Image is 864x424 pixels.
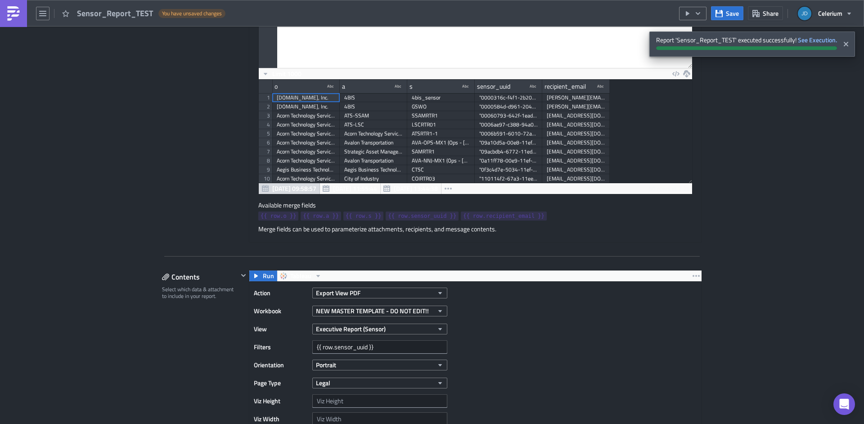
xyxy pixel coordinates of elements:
[249,271,277,281] button: Run
[344,165,403,174] div: Aegis Business Technologies
[547,129,605,138] div: [EMAIL_ADDRESS][DOMAIN_NAME]
[412,129,470,138] div: ATSRTR1-1
[479,174,538,183] div: "110114f2-67a3-11ee-9449-33789053081d"
[319,183,381,194] button: [DATE] 11:55:44
[346,212,381,221] span: {{ row.s }}
[412,93,470,102] div: 4bis_sensor
[254,286,308,300] label: Action
[344,111,403,120] div: ATS-SSAM
[344,138,403,147] div: Avalon Transportation
[312,394,447,408] input: Viz Height
[162,286,238,300] div: Select which data & attachment to include in your report.
[254,340,308,354] label: Filters
[726,9,739,18] span: Save
[277,111,335,120] div: Acorn Technology Services
[301,212,341,221] a: {{ row.a }}
[312,288,447,298] button: Export View PDF
[259,68,305,79] button: Limit 1000
[648,183,690,194] div: 50 rows in 2.2s
[412,156,470,165] div: AVA-NNJ-MX1 (Ops - [US_STATE])
[412,147,470,156] div: SAMRTR1
[797,6,812,21] img: Avatar
[388,212,456,221] span: {{ row.sensor_uuid }}
[254,394,308,408] label: Viz Height
[259,183,320,194] button: [DATE] 09:58:57
[316,324,386,334] span: Executive Report (Sensor)
[748,6,783,20] button: Share
[312,378,447,388] button: Legal
[412,102,470,111] div: GSWO
[316,288,360,298] span: Export View PDF
[833,393,855,415] div: Open Intercom Messenger
[4,43,430,50] p: Contact us at [EMAIL_ADDRESS][DOMAIN_NAME] with any questions or issues.
[547,156,605,165] div: [EMAIL_ADDRESS][DOMAIN_NAME]
[380,183,441,194] button: [DATE] 13:44:38
[547,120,605,129] div: [EMAIL_ADDRESS][DOMAIN_NAME]
[277,102,335,111] div: [DOMAIN_NAME], Inc.
[412,111,470,120] div: SSAMRTR1
[479,156,538,165] div: "0a11ff78-00e9-11ef-9449-afb0b3246120"
[344,129,403,138] div: Acorn Technology Services
[547,102,605,111] div: [PERSON_NAME][EMAIL_ADDRESS][DOMAIN_NAME]
[763,9,778,18] span: Share
[479,147,538,156] div: "09acbdb4-6772-11ed-9444-1f2b3de3759a"
[312,324,447,334] button: Executive Report (Sensor)
[412,174,470,183] div: COIRTR03
[344,174,403,183] div: City of Industry
[839,34,853,54] button: Close
[277,129,335,138] div: Acorn Technology Services
[818,9,842,18] span: Celerium
[479,111,538,120] div: "00060793-642f-1ead-afda-8932e94e8d5e"
[343,212,383,221] a: {{ row.s }}
[277,156,335,165] div: Acorn Technology Services
[290,271,311,281] span: Tableau
[711,6,743,20] button: Save
[312,340,447,354] input: Filter1=Value1&...
[277,120,335,129] div: Acorn Technology Services
[479,138,538,147] div: "09a10d5a-00e8-11ef-9449-3f07838b96c8"
[312,360,447,370] button: Portrait
[344,156,403,165] div: Avalon Transportation
[798,35,837,45] a: See Execution.
[162,10,222,17] span: You have unsaved changes
[258,225,693,233] div: Merge fields can be used to parameterize attachments, recipients, and message contents.
[544,80,586,93] div: recipient_email
[547,111,605,120] div: [EMAIL_ADDRESS][DOMAIN_NAME],[EMAIL_ADDRESS][DOMAIN_NAME]
[344,120,403,129] div: ATS-LSC
[263,271,274,281] span: Run
[316,306,429,316] span: NEW MASTER TEMPLATE - DO NOT EDIT!!
[4,4,430,11] p: Hello Celerium Customer,
[479,120,538,129] div: "0006ae97-c388-94a0-9c65-8c15b51dba45"
[344,93,403,102] div: 4BIS
[412,165,470,174] div: CTSC
[258,212,298,221] a: {{ row.o }}
[77,8,154,18] span: Sensor_Report_TEST
[4,4,430,110] body: Rich Text Area. Press ALT-0 for help.
[461,212,547,221] a: {{ row.recipient_email }}
[394,184,438,193] span: [DATE] 13:44:38
[409,80,413,93] div: s
[162,270,238,284] div: Contents
[277,165,335,174] div: Aegis Business Technologies
[547,93,605,102] div: [PERSON_NAME][EMAIL_ADDRESS][DOMAIN_NAME]
[333,184,377,193] span: [DATE] 11:55:44
[386,212,459,221] a: {{ row.sensor_uuid }}
[547,138,605,147] div: [EMAIL_ADDRESS][DOMAIN_NAME]
[4,23,430,31] p: Please find the {{ ds | date_subtract(15) | date_format('%B') }} report for {{ row.a }} - {{ row....
[238,270,249,281] button: Hide content
[261,212,296,221] span: {{ row.o }}
[344,102,403,111] div: 4BIS
[479,165,538,174] div: "0f3c4d7e-5034-11ef-9449-b74ce8283949"
[344,147,403,156] div: Strategic Asset Management LLC ([PERSON_NAME])
[792,4,857,23] button: Celerium
[274,80,278,93] div: o
[342,80,345,93] div: a
[277,138,335,147] div: Acorn Technology Services
[254,376,308,390] label: Page Type
[316,378,330,388] span: Legal
[272,184,316,193] span: [DATE] 09:58:57
[479,93,538,102] div: "0000316c-f4f1-2b20-0dbf-c83e35f35924"
[277,174,335,183] div: Acorn Technology Services
[412,138,470,147] div: AVA-OPS-MX1 (Ops - [GEOGRAPHIC_DATA] [GEOGRAPHIC_DATA])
